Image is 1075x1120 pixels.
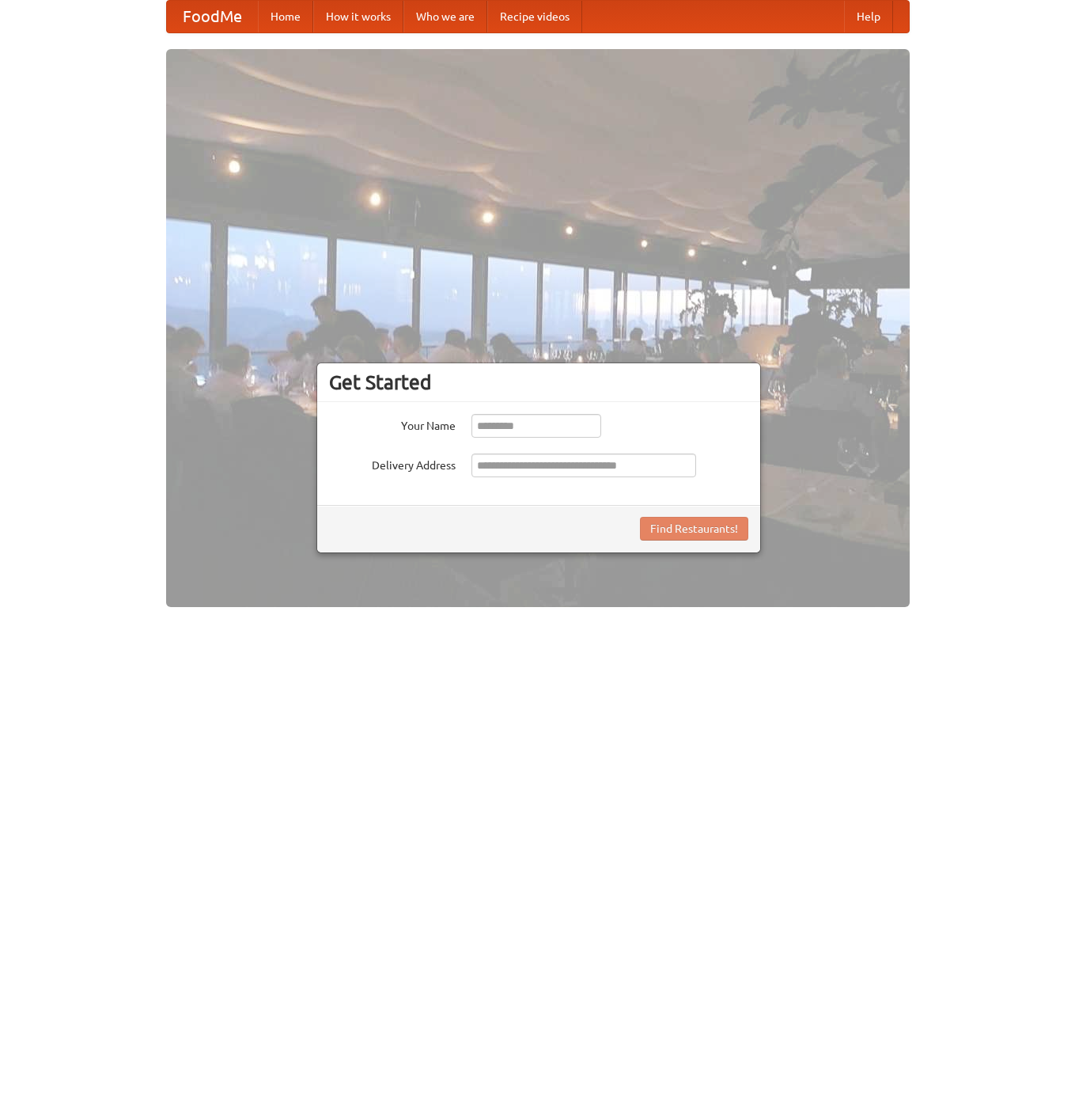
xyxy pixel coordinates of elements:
[844,1,893,32] a: Help
[640,517,748,541] button: Find Restaurants!
[487,1,582,32] a: Recipe videos
[403,1,487,32] a: Who we are
[329,454,456,473] label: Delivery Address
[167,1,258,32] a: FoodMe
[329,370,748,394] h3: Get Started
[329,414,456,434] label: Your Name
[313,1,403,32] a: How it works
[258,1,313,32] a: Home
